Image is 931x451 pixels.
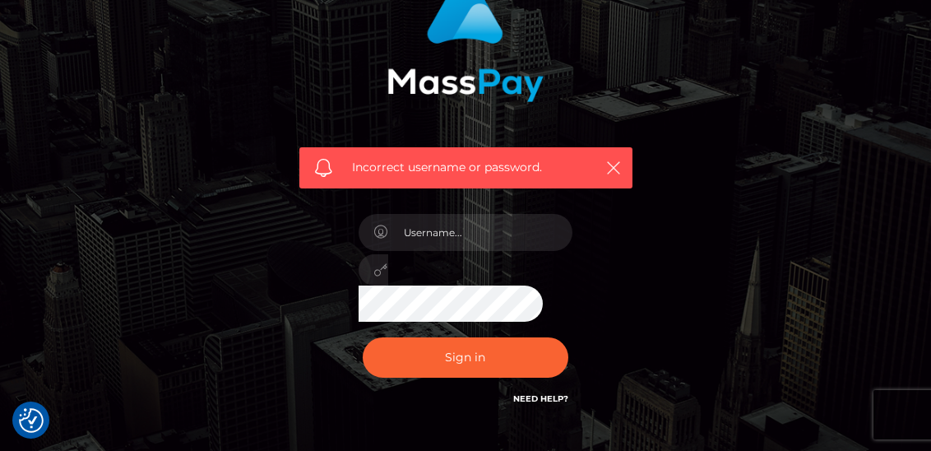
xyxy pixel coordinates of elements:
a: Need Help? [513,393,568,404]
input: Username... [388,214,572,251]
button: Sign in [363,337,568,378]
span: Incorrect username or password. [353,159,587,176]
button: Consent Preferences [19,408,44,433]
img: Revisit consent button [19,408,44,433]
